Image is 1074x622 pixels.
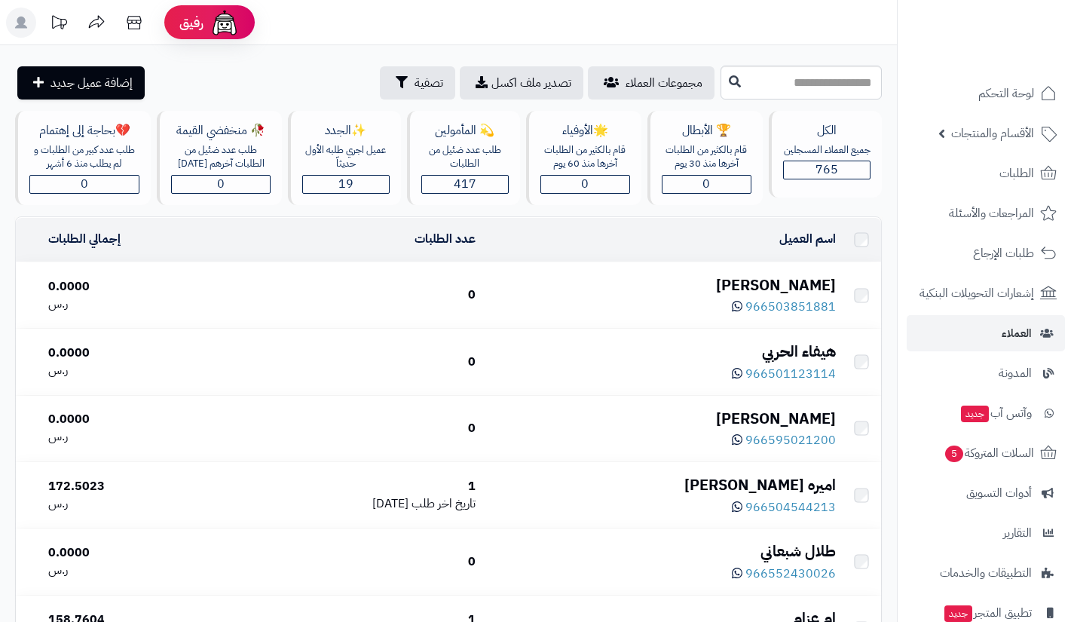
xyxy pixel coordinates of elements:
[940,562,1032,584] span: التطبيقات والخدمات
[217,175,225,193] span: 0
[815,161,838,179] span: 765
[907,355,1065,391] a: المدونة
[907,195,1065,231] a: المراجعات والأسئلة
[907,395,1065,431] a: وآتس آبجديد
[907,435,1065,471] a: السلات المتروكة5
[48,296,222,313] div: ر.س
[48,411,222,428] div: 0.0000
[944,443,1034,464] span: السلات المتروكة
[460,66,583,100] a: تصدير ملف اكسل
[766,111,885,205] a: الكلجميع العملاء المسجلين765
[1003,522,1032,544] span: التقارير
[732,498,836,516] a: 966504544213
[919,283,1034,304] span: إشعارات التحويلات البنكية
[732,565,836,583] a: 966552430026
[50,74,133,92] span: إضافة عميل جديد
[454,175,476,193] span: 417
[745,565,836,583] span: 966552430026
[234,495,476,513] div: [DATE]
[210,8,240,38] img: ai-face.png
[783,143,871,158] div: جميع العملاء المسجلين
[234,286,476,304] div: 0
[999,363,1032,384] span: المدونة
[421,122,509,139] div: 💫 المأمولين
[745,431,836,449] span: 966595021200
[302,143,390,171] div: عميل اجري طلبه الأول حديثاّ
[48,230,121,248] a: إجمالي الطلبات
[540,122,630,139] div: 🌟الأوفياء
[81,175,88,193] span: 0
[415,74,443,92] span: تصفية
[961,406,989,422] span: جديد
[732,298,836,316] a: 966503851881
[978,83,1034,104] span: لوحة التحكم
[179,14,203,32] span: رفيق
[48,544,222,562] div: 0.0000
[338,175,353,193] span: 19
[779,230,836,248] a: اسم العميل
[48,562,222,579] div: ر.س
[29,122,139,139] div: 💔بحاجة إلى إهتمام
[488,274,836,296] div: [PERSON_NAME]
[404,111,523,205] a: 💫 المأمولينطلب عدد ضئيل من الطلبات417
[48,495,222,513] div: ر.س
[907,555,1065,591] a: التطبيقات والخدمات
[662,143,751,171] div: قام بالكثير من الطلبات آخرها منذ 30 يوم
[907,75,1065,112] a: لوحة التحكم
[907,475,1065,511] a: أدوات التسويق
[581,175,589,193] span: 0
[412,495,476,513] span: تاريخ اخر طلب
[234,420,476,437] div: 0
[745,298,836,316] span: 966503851881
[488,408,836,430] div: [PERSON_NAME]
[949,203,1034,224] span: المراجعات والأسئلة
[302,122,390,139] div: ✨الجدد
[745,498,836,516] span: 966504544213
[488,474,836,496] div: اميره [PERSON_NAME]
[154,111,284,205] a: 🥀 منخفضي القيمةطلب عدد ضئيل من الطلبات آخرهم [DATE]0
[907,515,1065,551] a: التقارير
[907,315,1065,351] a: العملاء
[421,143,509,171] div: طلب عدد ضئيل من الطلبات
[907,155,1065,192] a: الطلبات
[48,478,222,495] div: 172.5023
[17,66,145,100] a: إضافة عميل جديد
[702,175,710,193] span: 0
[380,66,455,100] button: تصفية
[966,483,1032,504] span: أدوات التسويق
[907,275,1065,311] a: إشعارات التحويلات البنكية
[171,143,270,171] div: طلب عدد ضئيل من الطلبات آخرهم [DATE]
[234,478,476,495] div: 1
[588,66,714,100] a: مجموعات العملاء
[48,278,222,296] div: 0.0000
[491,74,571,92] span: تصدير ملف اكسل
[48,428,222,446] div: ر.س
[971,11,1060,43] img: logo-2.png
[415,230,476,248] a: عدد الطلبات
[999,163,1034,184] span: الطلبات
[732,431,836,449] a: 966595021200
[662,122,751,139] div: 🏆 الأبطال
[945,446,964,463] span: 5
[29,143,139,171] div: طلب عدد كبير من الطلبات و لم يطلب منذ 6 أشهر
[12,111,154,205] a: 💔بحاجة إلى إهتمامطلب عدد كبير من الطلبات و لم يطلب منذ 6 أشهر0
[1002,323,1032,344] span: العملاء
[540,143,630,171] div: قام بالكثير من الطلبات آخرها منذ 60 يوم
[944,605,972,622] span: جديد
[234,553,476,571] div: 0
[745,365,836,383] span: 966501123114
[644,111,766,205] a: 🏆 الأبطالقام بالكثير من الطلبات آخرها منذ 30 يوم0
[488,541,836,562] div: طلال شبعاني
[488,341,836,363] div: هيفاء الحربي
[40,8,78,41] a: تحديثات المنصة
[171,122,270,139] div: 🥀 منخفضي القيمة
[951,123,1034,144] span: الأقسام والمنتجات
[285,111,404,205] a: ✨الجددعميل اجري طلبه الأول حديثاّ19
[48,345,222,362] div: 0.0000
[959,403,1032,424] span: وآتس آب
[907,235,1065,271] a: طلبات الإرجاع
[626,74,702,92] span: مجموعات العملاء
[234,354,476,371] div: 0
[48,362,222,379] div: ر.س
[732,365,836,383] a: 966501123114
